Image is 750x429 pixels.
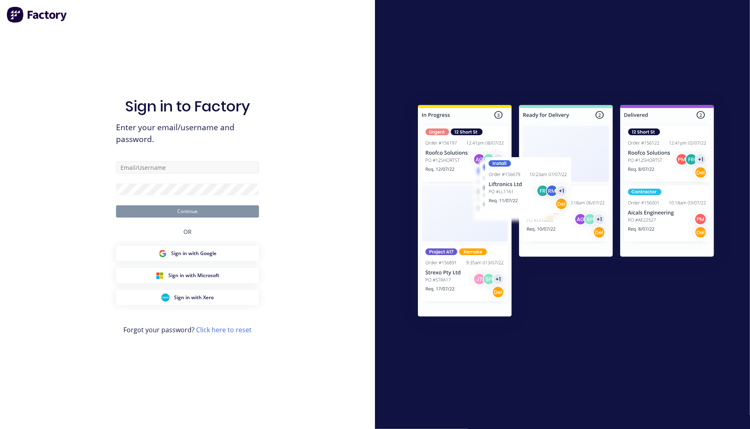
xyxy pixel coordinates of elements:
input: Email/Username [116,161,259,173]
span: Sign in with Google [172,250,217,257]
div: OR [183,218,192,246]
img: Xero Sign in [161,293,170,302]
span: Sign in with Xero [174,294,214,301]
img: Google Sign in [158,249,167,258]
span: Enter your email/username and password. [116,122,259,145]
button: Microsoft Sign inSign in with Microsoft [116,268,259,283]
a: Click here to reset [196,325,252,334]
span: Forgot your password? [123,325,252,335]
img: Factory [7,7,68,23]
button: Google Sign inSign in with Google [116,246,259,261]
img: Microsoft Sign in [156,271,164,280]
button: Continue [116,205,259,218]
button: Xero Sign inSign in with Xero [116,290,259,305]
span: Sign in with Microsoft [169,272,220,279]
img: Sign in [400,89,732,336]
h1: Sign in to Factory [125,98,250,115]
